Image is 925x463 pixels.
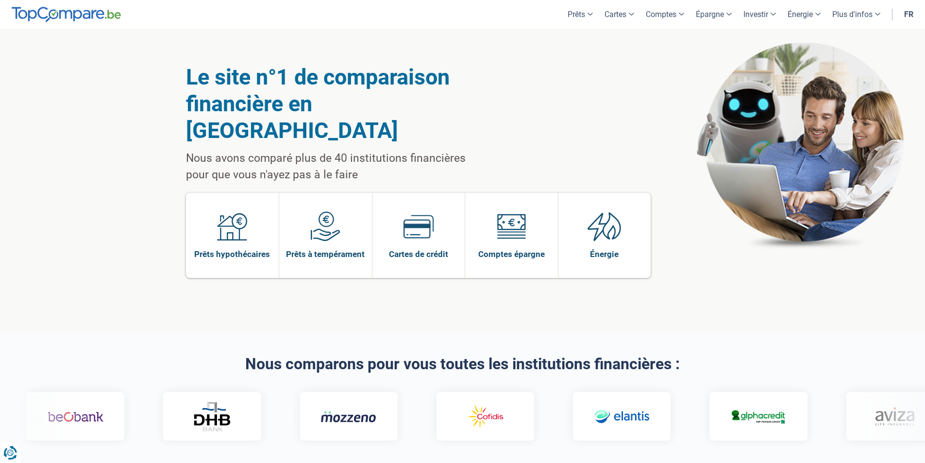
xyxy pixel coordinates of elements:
a: Énergie Énergie [558,193,651,278]
img: Mozzeno [320,411,376,423]
span: Cartes de crédit [389,249,448,259]
span: Comptes épargne [478,249,545,259]
img: Prêts hypothécaires [217,211,247,241]
span: Prêts hypothécaires [194,249,270,259]
h1: Le site n°1 de comparaison financière en [GEOGRAPHIC_DATA] [186,64,490,144]
p: Nous avons comparé plus de 40 institutions financières pour que vous n'ayez pas à le faire [186,150,490,183]
img: Elantis [593,403,649,431]
span: Prêts à tempérament [286,249,365,259]
img: Prêts à tempérament [310,211,340,241]
a: Prêts à tempérament Prêts à tempérament [279,193,372,278]
img: Beobank [47,403,103,431]
img: Cofidis [457,403,513,431]
a: Comptes épargne Comptes épargne [465,193,558,278]
img: Alphacredit [730,408,786,425]
span: Énergie [590,249,619,259]
a: Prêts hypothécaires Prêts hypothécaires [186,193,279,278]
img: Comptes épargne [496,211,526,241]
a: Cartes de crédit Cartes de crédit [372,193,465,278]
img: DHB Bank [192,402,231,431]
img: Cartes de crédit [404,211,434,241]
h2: Nous comparons pour vous toutes les institutions financières : [186,356,740,373]
img: Énergie [588,211,622,241]
img: TopCompare [12,7,121,22]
